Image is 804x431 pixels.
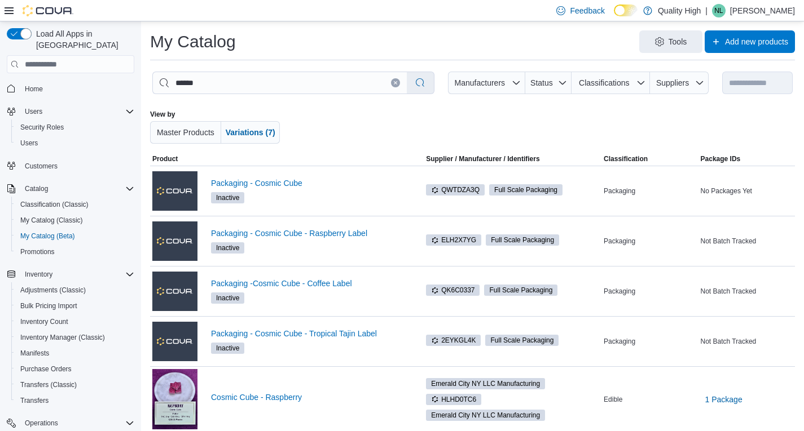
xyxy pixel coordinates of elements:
button: Operations [20,416,63,430]
span: My Catalog (Beta) [16,229,134,243]
span: QK6C0337 [431,285,475,295]
button: Inventory Manager (Classic) [11,330,139,345]
span: Operations [20,416,134,430]
button: Catalog [20,182,52,195]
span: Users [20,105,134,118]
div: Packaging [601,335,698,348]
span: Full Scale Packaging [490,335,553,345]
span: Classification (Classic) [20,200,89,209]
span: Transfers (Classic) [20,380,77,389]
span: Inactive [216,243,239,253]
span: Inventory Manager (Classic) [16,331,134,344]
span: Users [16,136,134,150]
span: Inactive [216,293,239,303]
button: Users [11,135,139,151]
span: Load All Apps in [GEOGRAPHIC_DATA] [32,28,134,51]
span: Transfers [20,396,49,405]
img: Cova [23,5,73,16]
span: Promotions [20,247,55,256]
img: Cosmic Cube - Raspberry [152,369,197,429]
div: Packaging [601,234,698,248]
button: Purchase Orders [11,361,139,377]
span: Product [152,154,178,163]
button: Classifications [572,72,650,94]
a: Users [16,136,42,150]
span: Inventory Count [16,315,134,328]
button: Transfers (Classic) [11,377,139,393]
button: Bulk Pricing Import [11,298,139,314]
span: Full Scale Packaging [489,285,552,295]
div: Not Batch Tracked [698,285,795,298]
input: Dark Mode [614,5,638,16]
span: Inventory Manager (Classic) [20,333,105,342]
span: Classification [604,154,648,163]
button: Tools [639,30,702,53]
span: Inactive [211,343,244,354]
span: My Catalog (Classic) [20,216,83,225]
span: Inactive [211,192,244,203]
span: Inactive [211,242,244,254]
a: Transfers (Classic) [16,378,81,392]
img: Packaging - Cosmic Cube - Raspberry Label [152,221,197,261]
span: Inactive [211,292,244,304]
span: Adjustments (Classic) [20,286,86,295]
span: Manufacturers [455,78,505,87]
a: My Catalog (Beta) [16,229,80,243]
div: Not Batch Tracked [698,335,795,348]
span: Manifests [16,346,134,360]
a: Classification (Classic) [16,198,93,211]
h1: My Catalog [150,30,236,53]
a: Packaging -Cosmic Cube - Coffee Label [211,279,406,288]
a: Cosmic Cube - Raspberry [211,393,406,402]
span: Catalog [25,184,48,193]
span: Tools [669,36,687,47]
span: 1 Package [705,394,743,405]
span: Security Roles [16,121,134,134]
a: Adjustments (Classic) [16,283,90,297]
button: Users [2,104,139,119]
button: Manifests [11,345,139,361]
span: Inventory [25,270,52,279]
span: Classification (Classic) [16,198,134,211]
span: Full Scale Packaging [494,185,557,195]
a: Transfers [16,394,53,407]
a: Bulk Pricing Import [16,299,82,313]
button: Operations [2,415,139,431]
span: Full Scale Packaging [491,235,554,245]
span: Supplier / Manufacturer / Identifiers [410,154,539,163]
span: Package IDs [701,154,741,163]
button: Add new products [705,30,795,53]
button: Clear input [391,78,400,87]
span: Purchase Orders [16,362,134,376]
button: Home [2,80,139,96]
a: Manifests [16,346,54,360]
span: Promotions [16,245,134,259]
span: Emerald City NY LLC Manufacturing [431,379,540,389]
span: Operations [25,419,58,428]
span: QK6C0337 [426,285,480,296]
a: Promotions [16,245,59,259]
button: 1 Package [701,388,747,411]
a: Inventory Manager (Classic) [16,331,109,344]
div: Packaging [601,184,698,198]
img: Packaging - Cosmic Cube - Tropical Tajin Label [152,322,197,361]
button: Security Roles [11,119,139,135]
span: Adjustments (Classic) [16,283,134,297]
button: My Catalog (Classic) [11,212,139,228]
span: Security Roles [20,123,64,132]
span: Transfers [16,394,134,407]
a: Customers [20,159,62,173]
button: Status [525,72,572,94]
span: Add new products [725,36,788,47]
a: Home [20,82,47,96]
p: [PERSON_NAME] [730,4,795,17]
span: Status [530,78,553,87]
div: Nate Lyons [712,4,726,17]
span: Full Scale Packaging [489,184,563,195]
span: Variations (7) [226,128,275,137]
span: Users [20,139,38,148]
span: Home [25,85,43,94]
span: Full Scale Packaging [484,285,557,296]
span: Inactive [216,193,239,203]
button: Inventory [2,266,139,282]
